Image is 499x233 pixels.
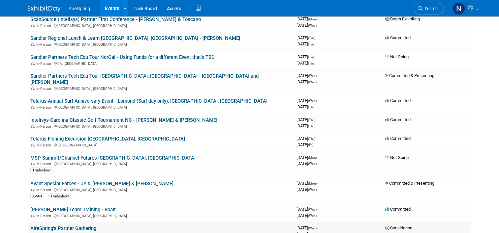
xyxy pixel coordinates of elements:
span: [DATE] [296,207,319,212]
span: In-Person [36,143,53,147]
span: (Tue) [308,55,315,59]
span: [DATE] [296,35,317,40]
span: [DATE] [296,79,317,84]
div: [GEOGRAPHIC_DATA], [GEOGRAPHIC_DATA] [30,41,291,47]
span: [DATE] [296,54,317,59]
span: Search [422,6,438,11]
a: Sandler Partners Tech Edu Tour [GEOGRAPHIC_DATA], [GEOGRAPHIC_DATA] - [GEOGRAPHIC_DATA] and [PERS... [30,73,259,85]
span: (Tue) [308,42,315,46]
span: (Fri) [308,143,313,147]
span: In-Person [36,188,53,192]
span: (Mon) [308,17,317,21]
div: [GEOGRAPHIC_DATA], [GEOGRAPHIC_DATA] [30,123,291,129]
span: [DATE] [296,187,317,192]
span: [DATE] [296,98,319,103]
a: Sandler Partners Tech Edu Tour NorCal - Using Funds for a different Event that's TBD [30,54,215,60]
span: [DATE] [296,123,315,128]
span: In-Person [36,105,53,110]
img: In-Person Event [31,188,35,191]
span: Committed [385,98,411,103]
span: (Thu) [308,137,315,141]
span: In-Person [36,62,53,66]
span: In-Person [36,214,53,218]
span: - [318,16,319,21]
span: - [318,73,319,78]
span: (Tue) [308,62,315,65]
span: - [318,155,319,160]
span: - [316,136,317,141]
span: (Tue) [308,36,315,40]
div: LA, [GEOGRAPHIC_DATA] [30,142,291,147]
img: ExhibitDay [28,6,61,12]
span: (Wed) [308,188,317,192]
span: [DATE] [296,73,319,78]
div: CA, [GEOGRAPHIC_DATA] [30,61,291,66]
span: [DATE] [296,225,319,230]
a: Avant Special Forces - JY & [PERSON_NAME] & [PERSON_NAME] [30,181,173,187]
span: (Wed) [308,226,317,230]
span: Committed & Presenting [385,73,434,78]
div: [GEOGRAPHIC_DATA], [GEOGRAPHIC_DATA] [30,213,291,218]
a: Intelisys Carolina Classic Golf Tournament NC - [PERSON_NAME] & [PERSON_NAME] [30,117,217,123]
span: (Wed) [308,208,317,211]
span: Booth Exhibiting [385,16,420,21]
img: In-Person Event [31,105,35,109]
a: Search [414,3,444,14]
span: (Wed) [308,24,317,27]
div: Tradeshow [30,168,52,173]
span: [DATE] [296,61,315,65]
span: [DATE] [296,104,315,109]
span: [DATE] [296,161,317,166]
span: Committed & Presenting [385,181,434,186]
span: (Mon) [308,156,317,160]
span: [DATE] [296,213,317,218]
img: In-Person Event [31,162,35,165]
a: AireSpring's Partner Gathering [30,225,96,231]
a: [PERSON_NAME] Team Training - Boalt [30,207,116,213]
div: [GEOGRAPHIC_DATA], [GEOGRAPHIC_DATA] [30,161,291,166]
img: In-Person Event [31,42,35,46]
span: - [316,117,317,122]
span: [DATE] [296,117,317,122]
span: (Wed) [308,80,317,84]
span: [DATE] [296,16,319,21]
span: (Thu) [308,124,315,128]
a: Telarus Fishing Excursion [GEOGRAPHIC_DATA], [GEOGRAPHIC_DATA] [30,136,185,142]
span: In-Person [36,87,53,91]
img: Natalie Pyron [452,2,465,15]
img: In-Person Event [31,62,35,65]
span: - [318,225,319,230]
span: AireSpring [69,6,90,11]
span: In-Person [36,42,53,47]
span: Committed [385,136,411,141]
span: - [316,54,317,59]
img: In-Person Event [31,143,35,146]
span: - [318,98,319,103]
span: Not Going [385,155,409,160]
img: In-Person Event [31,214,35,217]
img: In-Person Event [31,124,35,128]
span: - [316,35,317,40]
span: In-Person [36,162,53,166]
span: (Mon) [308,182,317,185]
span: Considering [385,225,412,230]
span: [DATE] [296,23,317,28]
div: [GEOGRAPHIC_DATA], [GEOGRAPHIC_DATA] [30,23,291,28]
span: - [318,207,319,212]
img: In-Person Event [31,87,35,90]
span: Committed [385,35,411,40]
div: AVANT [30,194,46,199]
span: (Wed) [308,162,317,166]
div: Tradeshow [48,194,71,199]
span: [DATE] [296,181,319,186]
img: In-Person Event [31,24,35,27]
span: (Wed) [308,99,317,103]
a: Sandler Regional Lunch & Learn [GEOGRAPHIC_DATA], [GEOGRAPHIC_DATA] - [PERSON_NAME] [30,35,240,41]
span: [DATE] [296,136,317,141]
span: [DATE] [296,41,315,46]
a: MSP Summit/Channel Futures [GEOGRAPHIC_DATA], [GEOGRAPHIC_DATA] [30,155,196,161]
div: [GEOGRAPHIC_DATA], [GEOGRAPHIC_DATA] [30,187,291,192]
div: [GEOGRAPHIC_DATA], [GEOGRAPHIC_DATA] [30,104,291,110]
span: Committed [385,117,411,122]
span: Not Going [385,54,409,59]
